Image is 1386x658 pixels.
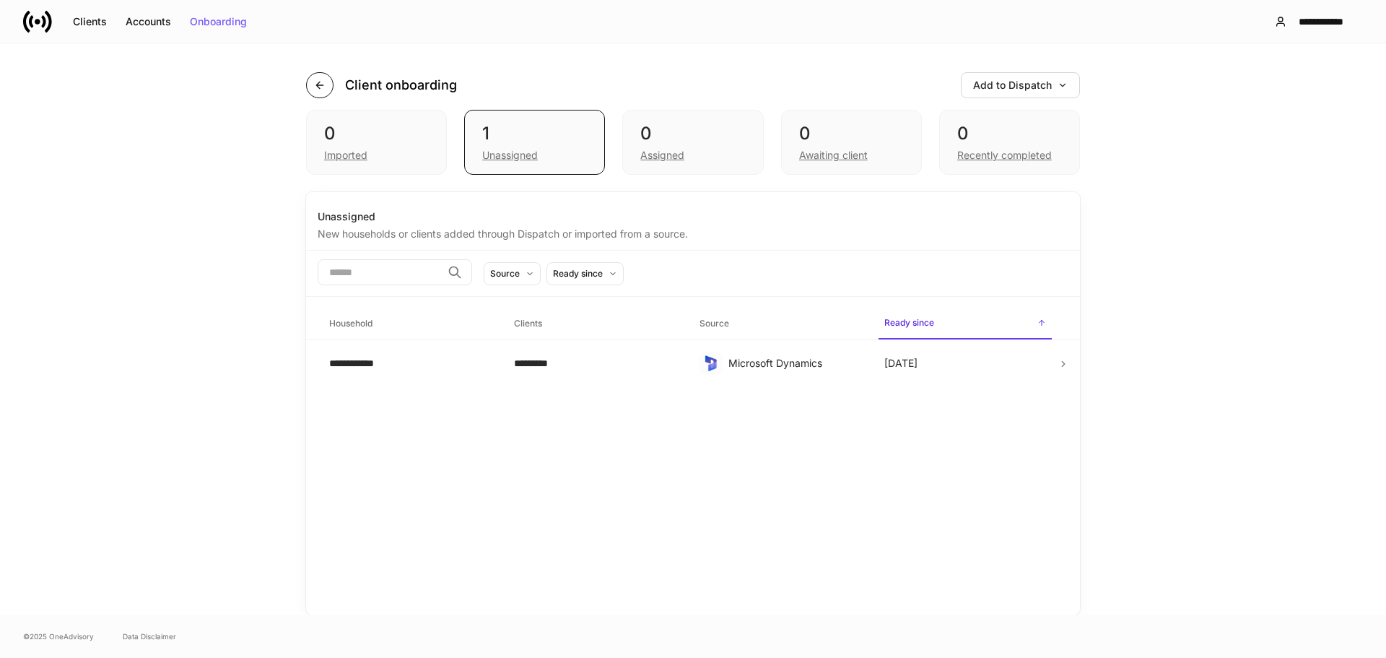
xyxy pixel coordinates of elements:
[799,148,868,163] div: Awaiting client
[514,316,542,330] h6: Clients
[699,316,729,330] h6: Source
[306,110,447,175] div: 0Imported
[482,122,587,145] div: 1
[939,110,1080,175] div: 0Recently completed
[640,122,745,145] div: 0
[879,308,1052,339] span: Ready since
[329,316,372,330] h6: Household
[508,309,681,339] span: Clients
[116,10,180,33] button: Accounts
[190,17,247,27] div: Onboarding
[318,224,1068,241] div: New households or clients added through Dispatch or imported from a source.
[694,309,867,339] span: Source
[324,122,429,145] div: 0
[64,10,116,33] button: Clients
[702,355,720,372] img: sIOyOZvWb5kUEAwh5D03bPzsWHrUXBSdsWHDhg8Ma8+nBQBvlija69eFAv+snJUCyn8AqO+ElBnIpgMAAAAASUVORK5CYII=
[180,10,256,33] button: Onboarding
[126,17,171,27] div: Accounts
[73,17,107,27] div: Clients
[490,267,520,280] div: Source
[728,356,861,371] div: Microsoft Dynamics
[23,631,94,642] span: © 2025 OneAdvisory
[464,110,605,175] div: 1Unassigned
[345,77,457,94] h4: Client onboarding
[484,262,541,285] button: Source
[957,122,1062,145] div: 0
[799,122,904,145] div: 0
[482,148,538,163] div: Unassigned
[553,267,603,280] div: Ready since
[640,148,684,163] div: Assigned
[622,110,763,175] div: 0Assigned
[884,316,934,329] h6: Ready since
[123,631,176,642] a: Data Disclaimer
[961,72,1080,98] button: Add to Dispatch
[546,262,624,285] button: Ready since
[318,209,1068,224] div: Unassigned
[323,309,497,339] span: Household
[781,110,922,175] div: 0Awaiting client
[324,148,367,163] div: Imported
[884,356,918,371] p: [DATE]
[973,80,1068,90] div: Add to Dispatch
[957,148,1052,163] div: Recently completed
